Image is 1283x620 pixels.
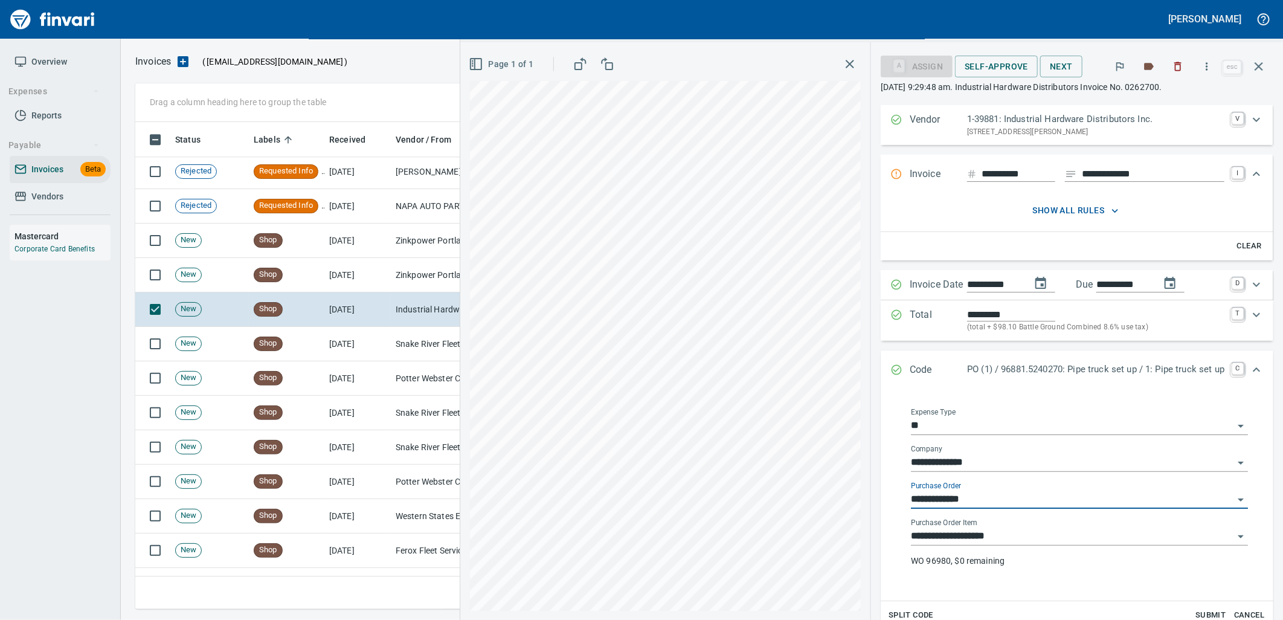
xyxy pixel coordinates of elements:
img: Finvari [7,5,98,34]
button: show all rules [910,199,1242,222]
span: Reports [31,108,62,123]
label: Purchase Order [911,482,961,489]
span: Shop [254,372,282,384]
td: Snake River Fleet Services (1-39106) [391,327,512,361]
span: Shop [254,338,282,349]
td: Ferox Fleet Services (1-39557) [391,534,512,568]
td: [DATE] [324,534,391,568]
p: Invoices [135,54,171,69]
span: Clear [1233,239,1265,253]
a: Reports [10,102,111,129]
a: C [1232,363,1244,375]
h6: Mastercard [14,230,111,243]
p: Total [910,308,967,334]
span: show all rules [915,203,1237,218]
td: [DATE] [324,499,391,534]
td: [DATE] [324,430,391,465]
p: Due [1076,277,1133,292]
td: Western States Equipment Co. (1-11113) [391,499,512,534]
button: Expenses [4,80,105,103]
td: [DATE] [324,361,391,396]
button: change date [1026,269,1055,298]
span: Received [329,132,365,147]
span: Status [175,132,216,147]
td: Zinkpower Portland, LLC (1-10397) [391,224,512,258]
div: Assign [881,60,953,71]
p: WO 96980, $0 remaining [911,555,1248,567]
td: Potter Webster Company Inc (1-10818) [391,361,512,396]
span: Rejected [176,166,216,177]
button: Page 1 of 1 [466,53,538,76]
a: I [1232,167,1244,179]
span: New [176,407,201,418]
button: Discard [1165,53,1191,80]
span: Vendor / From [396,132,451,147]
td: [DATE] [324,327,391,361]
td: [DATE] [324,155,391,189]
td: [DATE] [324,224,391,258]
p: [DATE] 9:29:48 am. Industrial Hardware Distributors Invoice No. 0262700. [881,81,1273,93]
a: V [1232,112,1244,124]
span: Requested Info [254,166,318,177]
span: Vendors [31,189,63,204]
p: Invoice [910,167,967,182]
button: Open [1232,528,1249,545]
p: ( ) [195,56,348,68]
button: Open [1232,491,1249,508]
td: [DATE] [324,568,391,602]
label: Purchase Order Item [911,519,977,526]
div: Expand [881,350,1273,390]
span: Page 1 of 1 [471,57,533,72]
td: Snake River Fleet Services (1-39106) [391,430,512,465]
button: More [1194,53,1220,80]
button: Payable [4,134,105,157]
span: Rejected [176,200,216,212]
td: Industrial Hardware Distributors Inc. (1-39881) [391,292,512,327]
td: [PERSON_NAME] Machinery Inc (1-10774) [391,155,512,189]
span: New [176,372,201,384]
label: Expense Type [911,408,956,416]
span: Shop [254,407,282,418]
span: Shop [254,476,282,487]
span: New [176,234,201,246]
td: [DATE] [324,465,391,499]
span: Overview [31,54,67,69]
span: Shop [254,441,282,453]
button: Open [1232,418,1249,434]
span: Requested Info [254,200,318,212]
a: InvoicesBeta [10,156,111,183]
div: Expand [881,270,1273,300]
span: Labels [254,132,296,147]
span: New [176,476,201,487]
label: Company [911,445,942,453]
a: esc [1223,60,1241,74]
div: Expand [881,105,1273,145]
a: Vendors [10,183,111,210]
span: New [176,303,201,315]
p: Vendor [910,112,967,138]
td: [DATE] [324,396,391,430]
td: [DATE] [324,258,391,292]
span: Next [1050,59,1073,74]
span: Expenses [8,84,100,99]
span: New [176,338,201,349]
span: [EMAIL_ADDRESS][DOMAIN_NAME] [205,56,344,68]
button: [PERSON_NAME] [1166,10,1244,28]
span: Shop [254,544,282,556]
p: Drag a column heading here to group the table [150,96,327,108]
span: Beta [80,163,106,176]
a: Corporate Card Benefits [14,245,95,253]
button: Open [1232,454,1249,471]
p: Invoice Date [910,277,967,293]
svg: Invoice description [1065,168,1077,180]
span: Status [175,132,201,147]
h5: [PERSON_NAME] [1169,13,1241,25]
p: (total + $98.10 Battle Ground Combined 8.6% use tax) [967,321,1224,334]
button: Next [1040,56,1082,78]
span: Received [329,132,381,147]
span: Shop [254,510,282,522]
span: Vendor / From [396,132,467,147]
p: PO (1) / 96881.5240270: Pipe truck set up / 1: Pipe truck set up [967,363,1224,376]
span: Invoices [31,162,63,177]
